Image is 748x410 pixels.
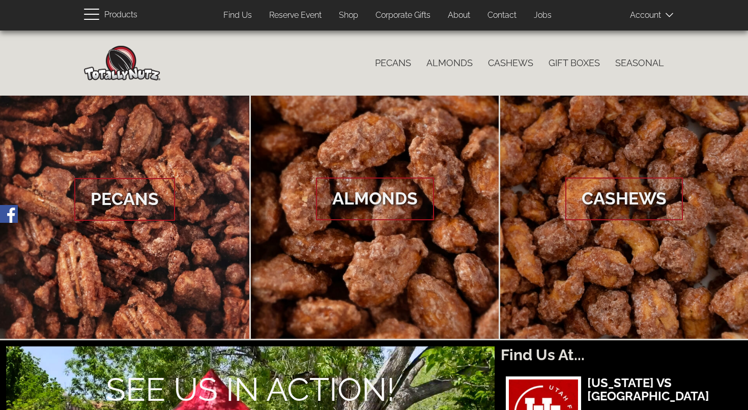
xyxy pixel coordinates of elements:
h3: [US_STATE] VS [GEOGRAPHIC_DATA] [587,376,733,403]
a: Almonds [251,96,499,339]
a: Corporate Gifts [368,6,438,25]
a: About [440,6,478,25]
span: Cashews [565,178,683,220]
a: Gift Boxes [541,52,608,74]
a: Almonds [419,52,480,74]
span: Products [104,8,137,22]
a: Cashews [480,52,541,74]
a: Contact [480,6,524,25]
a: Pecans [367,52,419,74]
a: Jobs [526,6,559,25]
a: Reserve Event [262,6,329,25]
a: Seasonal [608,52,672,74]
img: Home [84,46,160,80]
a: Shop [331,6,366,25]
a: Find Us [216,6,260,25]
span: Pecans [74,178,175,221]
h2: Find Us At... [501,346,742,363]
span: Almonds [316,178,434,220]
